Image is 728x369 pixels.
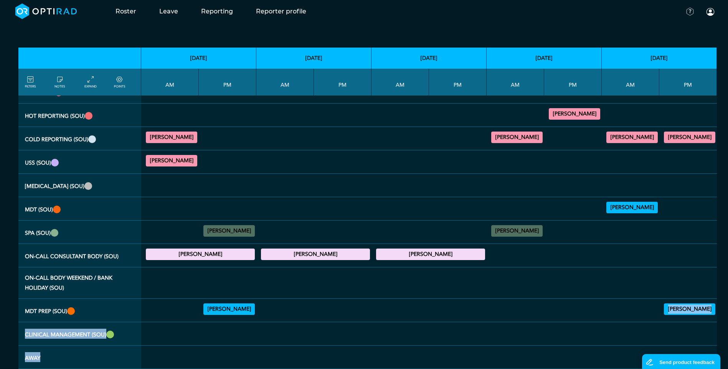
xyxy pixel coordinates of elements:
th: Clinical Management (SOU) [18,322,141,346]
summary: [PERSON_NAME] [377,250,484,259]
div: General MRI 11:00 - 13:00 [491,132,543,143]
summary: [PERSON_NAME] [205,226,254,236]
th: AM [487,69,544,96]
th: PM [544,69,602,96]
div: No specified Site 13:00 - 15:00 [203,225,255,237]
th: Away [18,346,141,369]
summary: [PERSON_NAME] [665,133,714,142]
summary: [PERSON_NAME] [607,133,657,142]
th: AM [602,69,659,96]
summary: [PERSON_NAME] [147,250,254,259]
img: brand-opti-rad-logos-blue-and-white-d2f68631ba2948856bd03f2d395fb146ddc8fb01b4b6e9315ea85fa773367... [15,3,77,19]
th: SPA (SOU) [18,221,141,244]
summary: [PERSON_NAME] [607,203,657,212]
th: MDT Prep (SOU) [18,299,141,322]
div: General CT/General MRI 09:00 - 13:00 [606,132,658,143]
summary: [PERSON_NAME] [147,156,196,165]
summary: [PERSON_NAME] [205,305,254,314]
th: On-Call Consultant Body (SOU) [18,244,141,267]
a: collapse/expand expected points [114,75,125,89]
summary: [PERSON_NAME] [147,133,196,142]
a: collapse/expand entries [84,75,97,89]
summary: [PERSON_NAME] [492,133,541,142]
summary: [PERSON_NAME] [492,226,541,236]
th: Fluoro (SOU) [18,174,141,197]
th: AM [371,69,429,96]
div: Urology 15:00 - 17:00 [203,303,255,315]
th: AM [256,69,314,96]
th: PM [429,69,487,96]
th: AM [141,69,199,96]
th: USS (SOU) [18,150,141,174]
th: [DATE] [602,48,717,69]
summary: [PERSON_NAME] [262,250,369,259]
div: Upper GI Cancer MDT 13:00 - 14:00 [664,303,715,315]
a: FILTERS [25,75,36,89]
th: On-Call Body Weekend / Bank Holiday (SOU) [18,267,141,299]
div: General US 09:00 - 13:00 [146,155,197,166]
div: On-Call Consultant Body 17:00 - 21:00 [146,249,255,260]
th: Cold Reporting (SOU) [18,127,141,150]
th: Hot Reporting (SOU) [18,104,141,127]
div: On-Call Consultant Body 17:00 - 21:00 [376,249,485,260]
th: MDT (SOU) [18,197,141,221]
div: General CT/General MRI 14:00 - 15:00 [664,132,715,143]
th: [DATE] [487,48,602,69]
a: show/hide notes [54,75,65,89]
div: No specified Site 09:00 - 11:00 [491,225,543,237]
summary: [PERSON_NAME] [665,305,714,314]
div: General MRI 07:00 - 09:00 [146,132,197,143]
div: Urology 08:00 - 09:00 [606,202,658,213]
summary: [PERSON_NAME] [550,109,599,119]
div: On-Call Consultant Body 17:00 - 21:00 [261,249,370,260]
th: [DATE] [141,48,256,69]
th: [DATE] [371,48,487,69]
th: [DATE] [256,48,371,69]
th: PM [659,69,717,96]
th: PM [199,69,256,96]
div: MRI Trauma & Urgent/CT Trauma & Urgent 13:00 - 17:00 [549,108,600,120]
th: PM [314,69,371,96]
